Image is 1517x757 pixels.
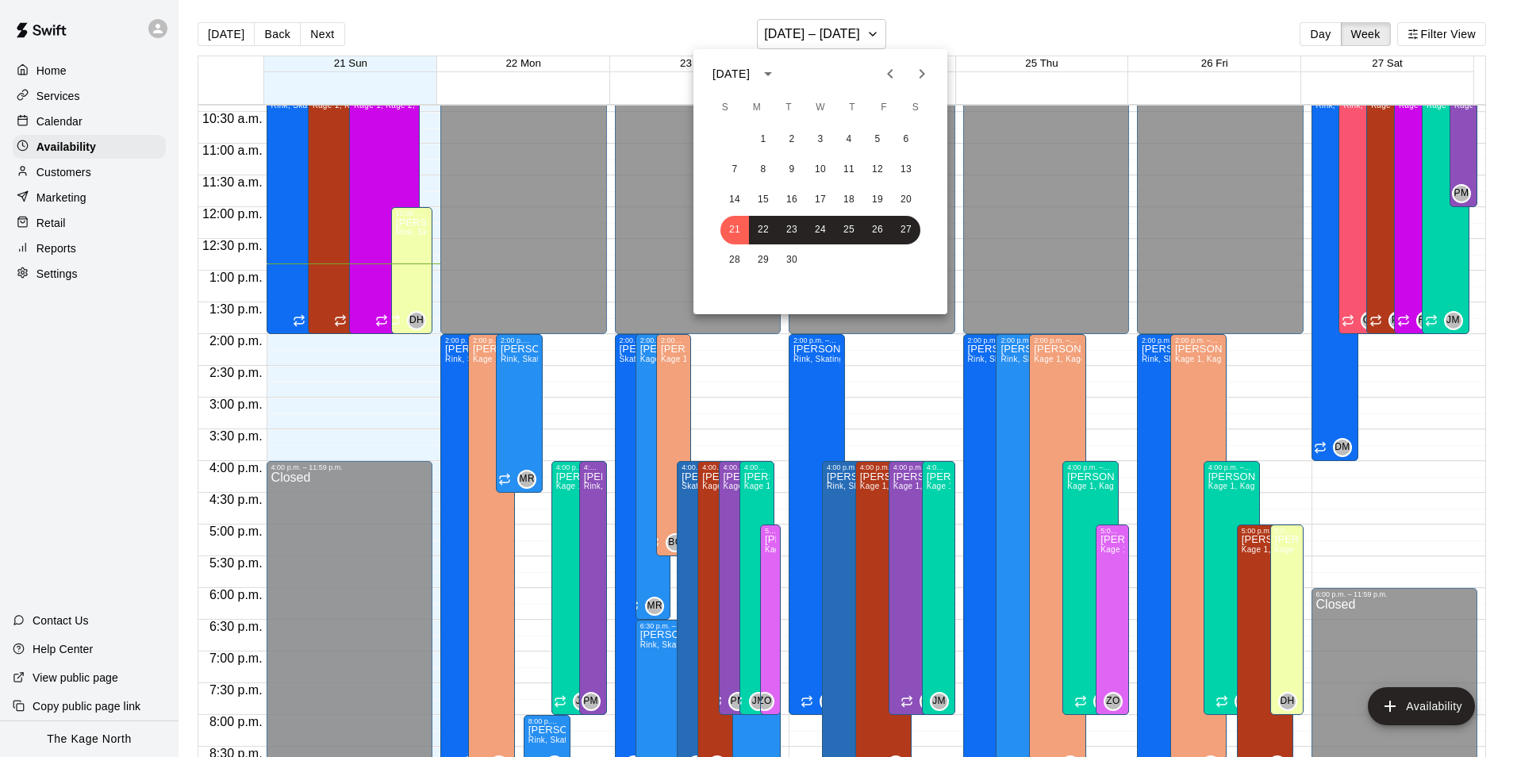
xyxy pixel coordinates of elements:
[863,156,892,184] button: 12
[906,58,938,90] button: Next month
[835,156,863,184] button: 11
[712,66,750,83] div: [DATE]
[749,186,778,214] button: 15
[870,92,898,124] span: Friday
[835,216,863,244] button: 25
[863,186,892,214] button: 19
[892,216,920,244] button: 27
[720,216,749,244] button: 21
[778,216,806,244] button: 23
[749,246,778,275] button: 29
[743,92,771,124] span: Monday
[720,186,749,214] button: 14
[806,125,835,154] button: 3
[806,216,835,244] button: 24
[838,92,866,124] span: Thursday
[806,186,835,214] button: 17
[892,186,920,214] button: 20
[711,92,739,124] span: Sunday
[892,156,920,184] button: 13
[901,92,930,124] span: Saturday
[806,156,835,184] button: 10
[863,216,892,244] button: 26
[778,125,806,154] button: 2
[835,125,863,154] button: 4
[720,246,749,275] button: 28
[774,92,803,124] span: Tuesday
[720,156,749,184] button: 7
[863,125,892,154] button: 5
[892,125,920,154] button: 6
[835,186,863,214] button: 18
[749,156,778,184] button: 8
[749,125,778,154] button: 1
[749,216,778,244] button: 22
[778,186,806,214] button: 16
[778,156,806,184] button: 9
[755,60,782,87] button: calendar view is open, switch to year view
[778,246,806,275] button: 30
[806,92,835,124] span: Wednesday
[874,58,906,90] button: Previous month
